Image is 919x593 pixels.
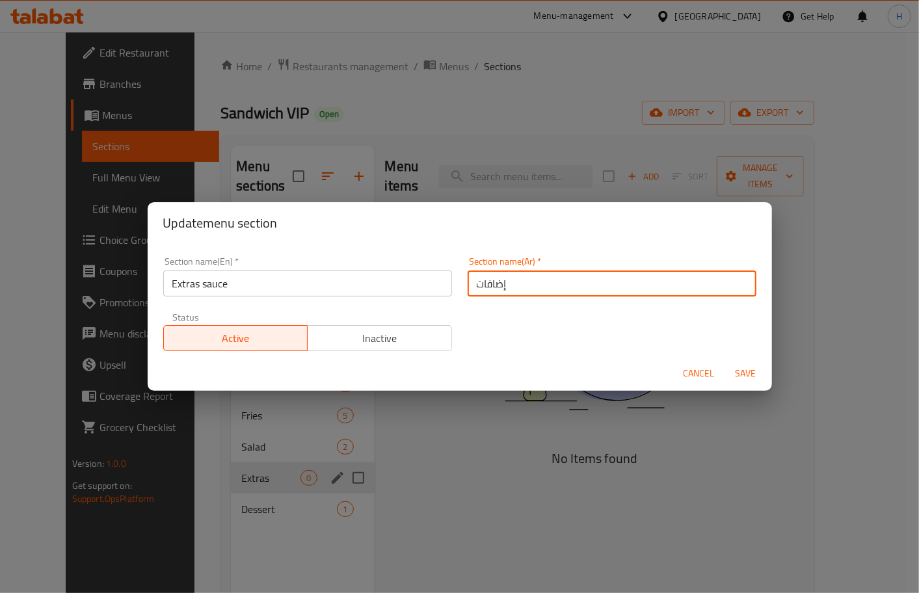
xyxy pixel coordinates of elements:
button: Inactive [307,325,452,351]
h2: Update menu section [163,213,756,233]
button: Active [163,325,308,351]
button: Cancel [678,362,720,386]
input: Please enter section name(ar) [468,270,756,296]
span: Save [730,365,762,382]
button: Save [725,362,767,386]
input: Please enter section name(en) [163,270,452,296]
span: Inactive [313,329,447,348]
span: Active [169,329,303,348]
span: Cancel [684,365,715,382]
